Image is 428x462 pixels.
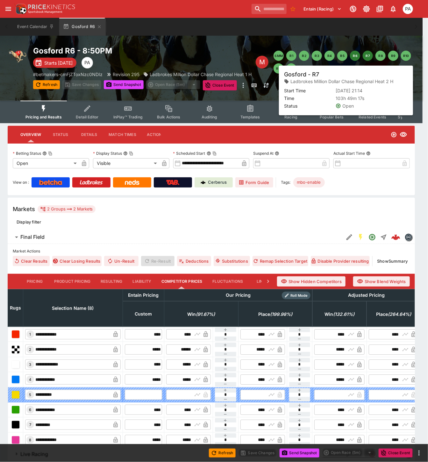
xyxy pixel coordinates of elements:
button: Gosford R6 [59,18,106,36]
button: Show Blend Weights [353,276,410,287]
span: mbo-enable [293,179,325,186]
button: Deductions [177,256,211,266]
button: R10 [401,51,411,61]
span: 7 [28,423,32,427]
p: Starts [DATE] [44,60,73,66]
div: Start From [322,81,415,90]
button: ShowSummary [375,256,410,266]
button: R5 [337,51,347,61]
div: 2 Groups 2 Markets [40,205,93,213]
p: Display Status [93,151,122,156]
div: Edit Meeting [256,56,268,68]
a: 93355cee-37f8-45a3-b1f3-5082ef63ae87 [389,231,402,244]
div: Peter Addley [82,57,93,68]
img: greyhound_racing.png [8,46,28,66]
button: Details [75,127,103,142]
p: Auto-Save [392,82,412,89]
button: Event Calendar [13,18,58,36]
label: Market Actions [13,246,410,256]
p: Actual Start Time [333,151,365,156]
button: Pricing [20,274,49,289]
button: Refresh [209,449,236,458]
button: Liability [128,274,156,289]
em: ( 264.64 %) [388,310,411,318]
img: logo-cerberus--red.svg [391,233,400,242]
button: Un-Result [104,256,138,266]
button: R12 [286,63,296,74]
button: R4 [325,51,335,61]
svg: Visible [400,131,407,139]
button: Close Event [203,80,237,90]
button: Open [367,231,378,243]
button: Toggle light/dark mode [361,3,372,15]
label: View on : [13,177,29,188]
p: Overtype [332,82,349,89]
span: Re-Result [141,256,175,266]
div: 93355cee-37f8-45a3-b1f3-5082ef63ae87 [391,233,400,242]
button: Product Pricing [49,274,96,289]
span: Roll Mode [288,293,310,298]
button: SMM [274,51,284,61]
div: split button [146,80,200,89]
div: Show/hide Price Roll mode configuration. [282,292,310,299]
button: Connected to PK [347,3,359,15]
button: Remap Selection Target [253,256,308,266]
div: betmakers [405,233,412,241]
p: Betting Status [13,151,41,156]
button: R3 [312,51,322,61]
svg: Open [391,131,397,138]
p: Cerberus [208,179,227,186]
span: Popular Bets [320,115,344,119]
img: Betcha [39,180,62,185]
img: Ladbrokes [80,180,103,185]
button: Competitor Prices [156,274,208,289]
span: Win [317,310,361,318]
div: Peter Addley [403,4,413,14]
p: Scheduled Start [173,151,205,156]
div: Event type filters [20,101,402,123]
span: Pricing and Results [25,115,62,119]
span: Templates [240,115,260,119]
button: Documentation [374,3,386,15]
button: Send Snapshot [104,80,144,89]
button: Display filter [13,217,45,227]
button: Copy To Clipboard [129,151,133,156]
div: Open [13,158,79,168]
button: Substitutions [214,256,250,266]
button: SGM Enabled [355,231,367,243]
img: Sportsbook Management [28,11,62,13]
img: Neds [125,180,139,185]
h5: Markets [13,205,35,213]
button: Copy To Clipboard [212,151,217,156]
div: Our Pricing [223,291,253,299]
button: R8 [375,51,386,61]
button: Status [46,127,75,142]
p: Override [362,82,379,89]
button: R7 [363,51,373,61]
button: more [415,449,423,457]
p: Ladbrokes Million Dollar Chase Regional Heat 1 H [150,71,252,78]
div: Visible [93,158,159,168]
button: R2 [299,51,309,61]
input: search [252,4,287,14]
h6: Final Field [20,234,45,240]
em: ( 199.98 %) [270,310,292,318]
button: Clear Results [13,256,50,266]
button: Send Snapshot [280,449,319,458]
span: 1 [28,332,32,337]
label: Tags: [281,177,291,188]
button: Clear Losing Results [52,256,102,266]
img: Cerberus [201,180,206,185]
div: split button [322,448,376,457]
th: Rugs [8,289,23,327]
nav: pagination navigation [274,51,415,74]
p: Revision 295 [113,71,139,78]
div: Betting Target: cerberus [293,177,325,188]
span: 8 [28,438,33,442]
span: 6 [28,408,33,412]
button: Resulting [96,274,127,289]
em: ( 91.67 %) [196,310,215,318]
img: PriceKinetics Logo [14,3,27,15]
span: Place [369,310,418,318]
